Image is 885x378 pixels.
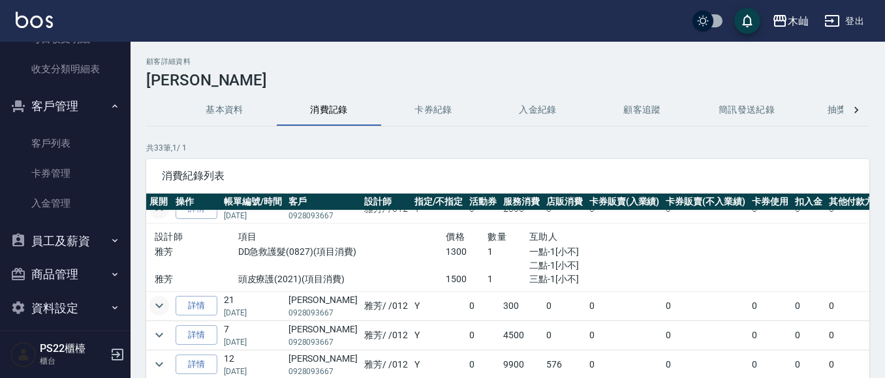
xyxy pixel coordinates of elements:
p: 1 [488,272,529,286]
button: 員工及薪資 [5,224,125,258]
td: 0 [586,291,663,320]
button: 客戶管理 [5,89,125,123]
td: 0 [543,321,586,349]
a: 詳情 [176,355,217,375]
td: 0 [662,321,749,349]
td: 0 [749,291,792,320]
p: 一點-1[小不] [529,245,654,259]
a: 入金管理 [5,188,125,218]
button: 顧客追蹤 [590,94,694,126]
td: 0 [792,291,826,320]
h5: PS22櫃檯 [40,342,106,355]
p: 1500 [446,272,488,286]
span: 數量 [488,231,506,242]
th: 操作 [172,194,221,211]
button: save [734,8,760,34]
p: 二點-1[小不] [529,259,654,272]
button: 登出 [819,9,869,33]
td: [PERSON_NAME] [285,291,361,320]
h3: [PERSON_NAME] [146,71,869,89]
td: 4500 [500,321,543,349]
p: 雅芳 [155,272,238,286]
td: 0 [586,321,663,349]
p: 頭皮療護(2021)(項目消費) [238,272,446,286]
td: 0 [466,321,500,349]
span: 項目 [238,231,257,242]
td: 7 [221,321,285,349]
th: 帳單編號/時間 [221,194,285,211]
button: 木屾 [767,8,814,35]
p: 0928093667 [288,366,358,377]
td: 0 [543,291,586,320]
p: [DATE] [224,366,282,377]
td: 雅芳 / /012 [361,321,411,349]
p: [DATE] [224,210,282,222]
td: 雅芳 / /012 [361,291,411,320]
td: Y [411,291,467,320]
div: 木屾 [788,13,809,29]
p: [DATE] [224,307,282,319]
th: 服務消費 [500,194,543,211]
th: 卡券使用 [749,194,792,211]
th: 卡券販賣(不入業績) [662,194,749,211]
p: 1 [488,245,529,259]
td: 0 [662,291,749,320]
td: 0 [466,291,500,320]
p: [DATE] [224,336,282,348]
th: 卡券販賣(入業績) [586,194,663,211]
button: 卡券紀錄 [381,94,486,126]
button: expand row [149,355,169,374]
button: 商品管理 [5,257,125,291]
img: Person [10,342,37,368]
a: 詳情 [176,325,217,345]
p: 櫃台 [40,355,106,367]
td: Y [411,321,467,349]
p: DD急救護髮(0827)(項目消費) [238,245,446,259]
td: 0 [749,321,792,349]
td: 21 [221,291,285,320]
td: 300 [500,291,543,320]
button: expand row [149,296,169,315]
th: 活動券 [466,194,500,211]
p: 共 33 筆, 1 / 1 [146,142,869,154]
td: 0 [792,321,826,349]
h2: 顧客詳細資料 [146,57,869,66]
button: 消費記錄 [277,94,381,126]
p: 三點-1[小不] [529,272,654,286]
p: 雅芳 [155,245,238,259]
a: 客戶列表 [5,128,125,158]
button: expand row [149,325,169,345]
p: 0928093667 [288,210,358,222]
a: 收支分類明細表 [5,54,125,84]
span: 設計師 [155,231,183,242]
th: 店販消費 [543,194,586,211]
span: 消費紀錄列表 [162,169,854,182]
p: 1300 [446,245,488,259]
th: 指定/不指定 [411,194,467,211]
span: 互助人 [529,231,557,242]
p: 0928093667 [288,336,358,348]
button: 入金紀錄 [486,94,590,126]
th: 展開 [146,194,172,211]
td: [PERSON_NAME] [285,321,361,349]
a: 詳情 [176,296,217,316]
th: 設計師 [361,194,411,211]
button: 基本資料 [172,94,277,126]
img: Logo [16,12,53,28]
th: 扣入金 [792,194,826,211]
button: 簡訊發送紀錄 [694,94,799,126]
p: 0928093667 [288,307,358,319]
th: 客戶 [285,194,361,211]
span: 價格 [446,231,465,242]
a: 卡券管理 [5,158,125,188]
button: 資料設定 [5,291,125,325]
